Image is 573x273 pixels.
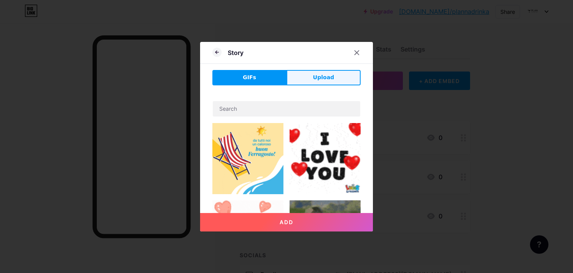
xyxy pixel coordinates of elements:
[280,219,293,225] span: Add
[243,73,256,82] span: GIFs
[286,70,361,85] button: Upload
[313,73,334,82] span: Upload
[290,200,361,257] img: Gihpy
[228,48,243,57] div: Story
[212,200,283,271] img: Gihpy
[200,213,373,231] button: Add
[213,101,360,117] input: Search
[290,123,361,194] img: Gihpy
[212,123,283,194] img: Gihpy
[212,70,286,85] button: GIFs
